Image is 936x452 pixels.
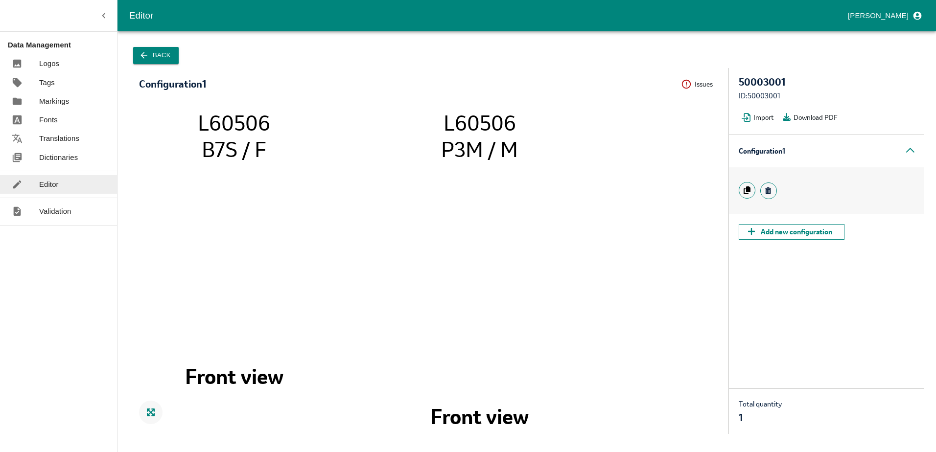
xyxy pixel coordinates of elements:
div: Configuration 1 [729,135,924,167]
div: ID: 50003001 [739,90,914,101]
div: Editor [129,8,844,23]
div: 50003001 [739,77,914,88]
div: Total quantity [739,399,782,424]
button: Issues [681,77,719,92]
tspan: B7S / F [202,136,266,163]
tspan: Front view [430,403,529,430]
div: Configuration 1 [139,79,206,90]
p: Dictionaries [39,152,78,163]
p: [PERSON_NAME] [848,10,909,21]
button: Import [739,110,780,125]
p: Tags [39,77,55,88]
tspan: Front view [185,363,283,390]
button: Add new configuration [739,224,844,240]
button: Back [133,47,179,64]
button: Download PDF [780,110,843,125]
p: Logos [39,58,59,69]
p: Translations [39,133,79,144]
button: profile [844,7,924,24]
tspan: L60506 [198,110,270,136]
tspan: P3M / M [441,136,518,163]
p: Data Management [8,40,117,50]
div: 1 [739,412,782,423]
p: Fonts [39,114,58,125]
tspan: L60506 [444,110,516,136]
p: Editor [39,179,59,190]
p: Validation [39,206,71,217]
p: Markings [39,96,69,107]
